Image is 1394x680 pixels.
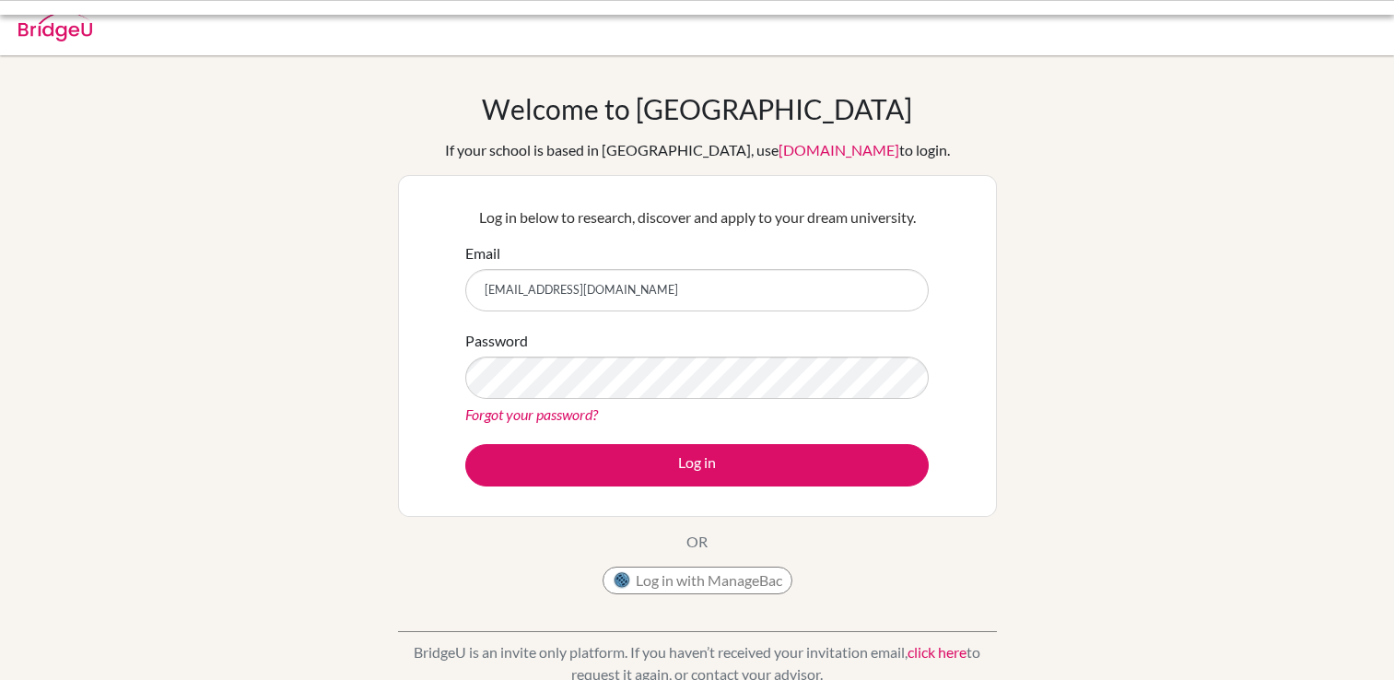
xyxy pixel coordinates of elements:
[465,206,929,229] p: Log in below to research, discover and apply to your dream university.
[465,242,500,264] label: Email
[445,139,950,161] div: If your school is based in [GEOGRAPHIC_DATA], use to login.
[603,567,792,594] button: Log in with ManageBac
[465,330,528,352] label: Password
[686,531,708,553] p: OR
[18,12,92,41] img: Bridge-U
[465,444,929,487] button: Log in
[163,15,955,37] div: Invalid email or password.
[482,92,912,125] h1: Welcome to [GEOGRAPHIC_DATA]
[465,405,598,423] a: Forgot your password?
[908,643,966,661] a: click here
[779,141,899,158] a: [DOMAIN_NAME]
